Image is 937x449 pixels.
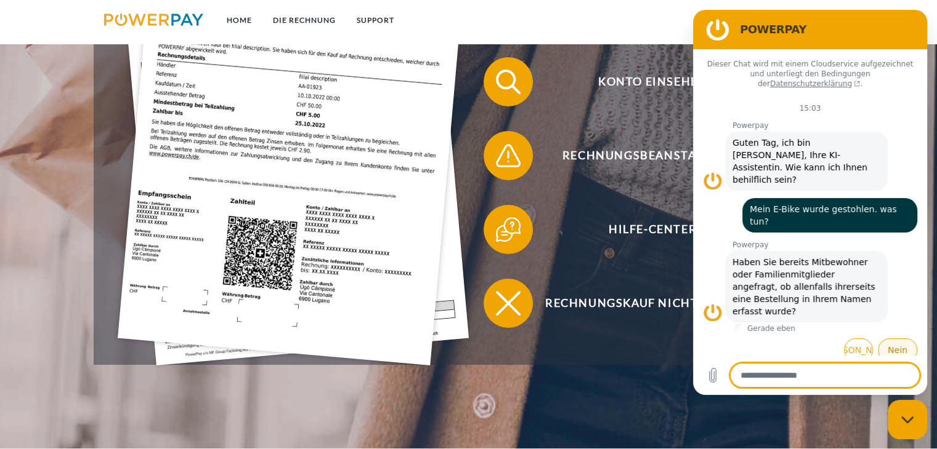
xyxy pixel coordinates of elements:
[888,400,927,439] iframe: Schaltfläche zum Öffnen des Messaging-Fensters; Konversation läuft
[501,279,803,328] span: Rechnungskauf nicht möglich
[346,9,405,31] a: SUPPORT
[104,14,203,26] img: logo-powerpay.svg
[484,205,804,254] button: Hilfe-Center
[484,279,804,328] button: Rechnungskauf nicht möglich
[484,57,804,106] button: Konto einsehen
[501,57,803,106] span: Konto einsehen
[484,131,804,180] button: Rechnungsbeanstandung
[769,9,808,31] a: agb
[262,9,346,31] a: DIE RECHNUNG
[493,288,524,319] img: qb_close.svg
[493,140,524,171] img: qb_warning.svg
[493,214,524,245] img: qb_help.svg
[493,66,524,97] img: qb_search.svg
[501,205,803,254] span: Hilfe-Center
[693,10,927,395] iframe: Messaging-Fenster
[216,9,262,31] a: Home
[501,131,803,180] span: Rechnungsbeanstandung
